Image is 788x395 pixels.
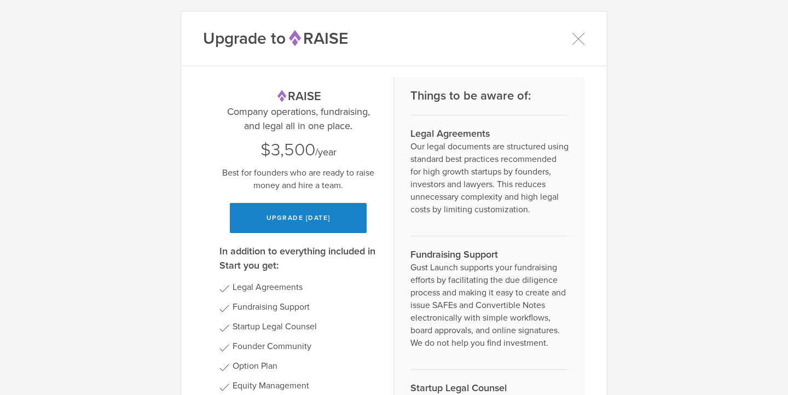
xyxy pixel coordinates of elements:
li: Fundraising Support [233,302,377,312]
p: Gust Launch supports your fundraising efforts by facilitating the due diligence process and makin... [410,262,569,350]
iframe: Chat Widget [733,342,788,395]
li: Option Plan [233,361,377,371]
h3: Fundraising Support [410,247,569,262]
li: Founder Community [233,341,377,351]
p: Best for founders who are ready to raise money and hire a team. [219,167,377,192]
p: Our legal documents are structured using standard best practices recommended for high growth star... [410,141,569,216]
button: Upgrade [DATE] [230,203,367,233]
li: Equity Management [233,381,377,391]
span: Raise [275,89,321,103]
li: Legal Agreements [233,282,377,292]
h3: Legal Agreements [410,126,569,141]
span: $3,500 [260,140,315,160]
div: /year [219,138,377,161]
li: Startup Legal Counsel [233,322,377,332]
h1: Upgrade to [203,27,348,50]
h3: In addition to everything included in Start you get: [219,244,377,272]
h3: Startup Legal Counsel [410,381,569,395]
span: Raise [286,28,348,49]
p: Company operations, fundraising, and legal all in one place. [219,104,377,133]
h2: Things to be aware of: [410,88,569,104]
